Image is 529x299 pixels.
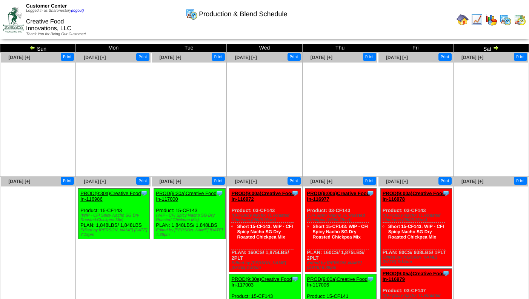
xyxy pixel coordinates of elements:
[291,275,299,283] img: Tooltip
[302,44,378,53] td: Thu
[156,191,216,202] a: PROD(9:30a)Creative Food In-117000
[311,179,332,184] a: [DATE] [+]
[514,53,527,61] button: Print
[160,55,181,60] a: [DATE] [+]
[186,8,198,20] img: calendarprod.gif
[231,191,294,202] a: PROD(9:00a)Creative Food In-116972
[461,179,483,184] a: [DATE] [+]
[291,189,299,197] img: Tooltip
[442,270,450,277] img: Tooltip
[26,3,67,9] span: Customer Center
[471,14,483,26] img: line_graph.gif
[442,189,450,197] img: Tooltip
[78,189,150,239] div: Product: 15-CF143 PLAN: 1,848LBS / 1,848LBS
[151,44,227,53] td: Tue
[514,14,526,26] img: calendarinout.gif
[84,55,106,60] a: [DATE] [+]
[307,276,368,288] a: PROD(9:00a)Creative Food In-117006
[235,55,257,60] a: [DATE] [+]
[500,14,512,26] img: calendarprod.gif
[61,177,74,185] button: Print
[26,32,86,36] span: Thank You for Being Our Customer!
[380,189,452,266] div: Product: 03-CF143 PLAN: 80CS / 938LBS / 1PLT
[0,44,76,53] td: Sun
[514,177,527,185] button: Print
[84,179,106,184] a: [DATE] [+]
[71,9,84,13] a: (logout)
[29,45,35,51] img: arrowleft.gif
[26,9,84,13] span: Logged in as Sharonestory
[80,191,141,202] a: PROD(9:30a)Creative Food In-116986
[457,14,469,26] img: home.gif
[136,177,149,185] button: Print
[212,177,225,185] button: Print
[76,44,151,53] td: Mon
[383,271,445,282] a: PROD(9:05a)Creative Food In-116979
[61,53,74,61] button: Print
[305,189,376,272] div: Product: 03-CF143 PLAN: 160CS / 1,875LBS / 2PLT
[3,7,24,32] img: ZoRoCo_Logo(Green%26Foil)%20jpg.webp
[383,191,445,202] a: PROD(9:00a)Creative Food In-116978
[231,276,292,288] a: PROD(9:30a)Creative Food In-117003
[386,179,408,184] a: [DATE] [+]
[235,179,257,184] a: [DATE] [+]
[383,255,452,264] div: Edited by [PERSON_NAME] [DATE] 6:14pm
[363,177,376,185] button: Print
[307,191,370,202] a: PROD(9:00a)Creative Food In-116977
[199,10,287,18] span: Production & Blend Schedule
[313,224,369,240] a: Short 15-CF143: WIP - CFI Spicy Nacho SG Dry Roasted Chickpea Mix
[8,55,30,60] a: [DATE] [+]
[80,213,149,222] div: (WIP - CFI Spicy Nacho SG Dry Roasted Chickpea Mix)
[388,224,444,240] a: Short 15-CF143: WIP - CFI Spicy Nacho SG Dry Roasted Chickpea Mix
[136,53,149,61] button: Print
[227,44,302,53] td: Wed
[8,179,30,184] a: [DATE] [+]
[383,213,452,222] div: (CFI-Spicy Nacho TL Roasted Chickpea (250/0.75oz))
[307,261,376,270] div: Edited by [PERSON_NAME] [DATE] 6:09pm
[237,224,293,240] a: Short 15-CF143: WIP - CFI Spicy Nacho SG Dry Roasted Chickpea Mix
[154,189,225,239] div: Product: 15-CF143 PLAN: 1,848LBS / 1,848LBS
[156,228,225,237] div: Edited by [PERSON_NAME] [DATE] 7:36pm
[311,55,332,60] a: [DATE] [+]
[367,275,374,283] img: Tooltip
[231,261,300,270] div: Edited by [PERSON_NAME] [DATE] 5:30pm
[288,177,301,185] button: Print
[156,213,225,222] div: (WIP - CFI Spicy Nacho SG Dry Roasted Chickpea Mix)
[231,213,300,222] div: (CFI-Spicy Nacho TL Roasted Chickpea (250/0.75oz))
[367,189,374,197] img: Tooltip
[493,45,499,51] img: arrowright.gif
[212,53,225,61] button: Print
[307,213,376,222] div: (CFI-Spicy Nacho TL Roasted Chickpea (250/0.75oz))
[453,44,529,53] td: Sat
[363,53,376,61] button: Print
[26,19,71,32] span: Creative Food Innovations, LLC
[80,228,149,237] div: Edited by [PERSON_NAME] [DATE] 7:19pm
[216,189,223,197] img: Tooltip
[160,179,181,184] a: [DATE] [+]
[461,55,483,60] a: [DATE] [+]
[140,189,148,197] img: Tooltip
[288,53,301,61] button: Print
[438,177,452,185] button: Print
[378,44,453,53] td: Fri
[386,55,408,60] a: [DATE] [+]
[438,53,452,61] button: Print
[229,189,301,272] div: Product: 03-CF143 PLAN: 160CS / 1,875LBS / 2PLT
[485,14,497,26] img: graph.gif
